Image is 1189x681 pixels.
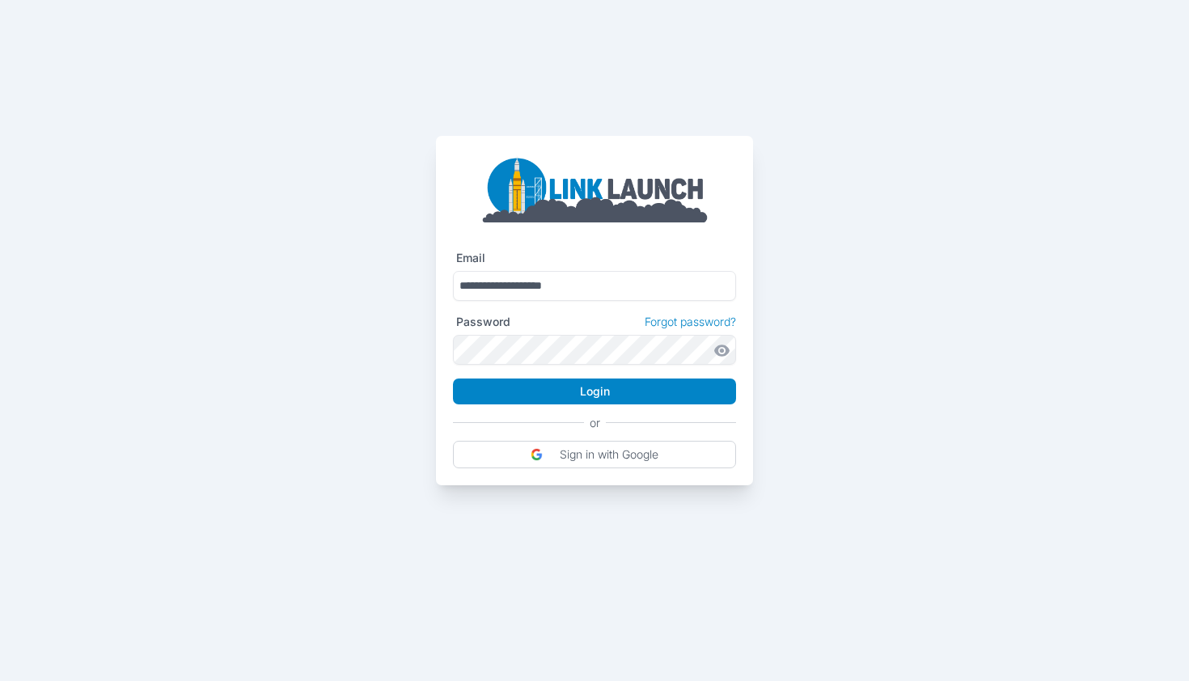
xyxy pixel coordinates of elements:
[531,448,544,461] img: DIz4rYaBO0VM93JpwbwaJtqNfEsbwZFgEL50VtgcJLBV6wK9aKtfd+cEkvuBfcC37k9h8VGR+csPdltgAAAABJRU5ErkJggg==
[453,441,736,468] button: Sign in with Google
[456,315,510,329] label: Password
[481,153,708,222] img: linklaunch_big.2e5cdd30.png
[453,379,736,404] button: Login
[456,251,485,265] label: Email
[645,315,736,329] a: Forgot password?
[560,447,658,462] p: Sign in with Google
[590,416,600,430] p: or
